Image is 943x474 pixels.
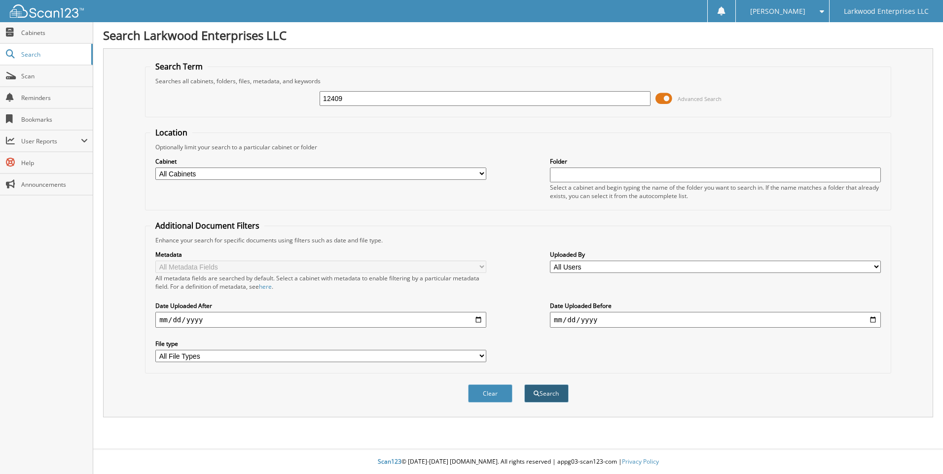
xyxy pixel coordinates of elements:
[155,312,486,328] input: start
[550,250,881,259] label: Uploaded By
[21,115,88,124] span: Bookmarks
[150,127,192,138] legend: Location
[21,50,86,59] span: Search
[103,27,933,43] h1: Search Larkwood Enterprises LLC
[550,157,881,166] label: Folder
[150,236,886,244] div: Enhance your search for specific documents using filters such as date and file type.
[155,302,486,310] label: Date Uploaded After
[150,143,886,151] div: Optionally limit your search to a particular cabinet or folder
[259,282,272,291] a: here
[155,157,486,166] label: Cabinet
[622,457,659,466] a: Privacy Policy
[21,72,88,80] span: Scan
[21,29,88,37] span: Cabinets
[844,8,929,14] span: Larkwood Enterprises LLC
[155,250,486,259] label: Metadata
[21,94,88,102] span: Reminders
[155,274,486,291] div: All metadata fields are searched by default. Select a cabinet with metadata to enable filtering b...
[150,220,264,231] legend: Additional Document Filters
[678,95,722,102] span: Advanced Search
[93,450,943,474] div: © [DATE]-[DATE] [DOMAIN_NAME]. All rights reserved | appg03-scan123-com |
[150,61,208,72] legend: Search Term
[155,339,486,348] label: File type
[21,137,81,145] span: User Reports
[10,4,84,18] img: scan123-logo-white.svg
[150,77,886,85] div: Searches all cabinets, folders, files, metadata, and keywords
[894,427,943,474] iframe: Chat Widget
[550,183,881,200] div: Select a cabinet and begin typing the name of the folder you want to search in. If the name match...
[468,384,512,403] button: Clear
[750,8,805,14] span: [PERSON_NAME]
[21,159,88,167] span: Help
[21,180,88,189] span: Announcements
[550,302,881,310] label: Date Uploaded Before
[378,457,401,466] span: Scan123
[550,312,881,328] input: end
[524,384,569,403] button: Search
